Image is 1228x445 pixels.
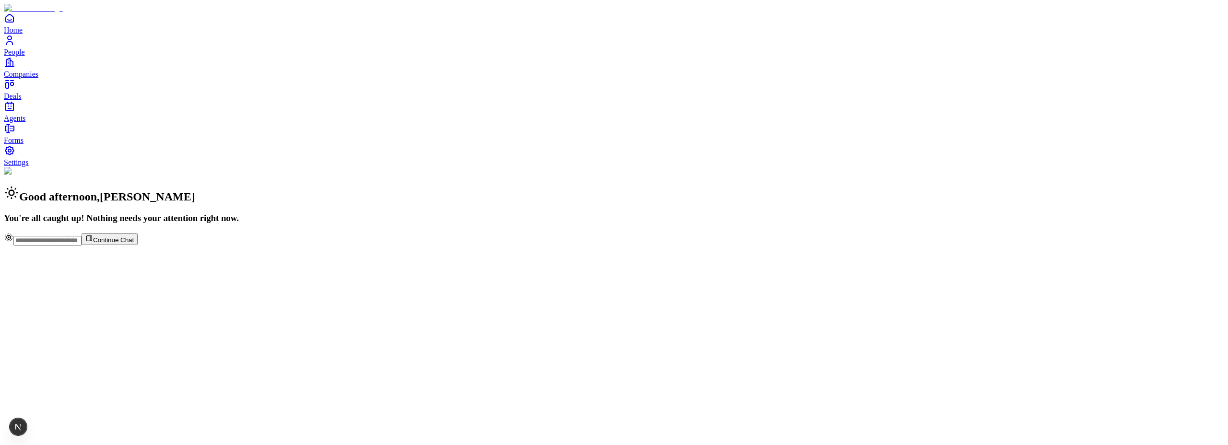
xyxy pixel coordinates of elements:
a: Deals [4,79,1224,100]
a: Companies [4,57,1224,78]
span: Settings [4,158,29,166]
button: Continue Chat [82,233,138,245]
a: Forms [4,123,1224,144]
a: Agents [4,101,1224,122]
span: Home [4,26,23,34]
a: Settings [4,145,1224,166]
span: Continue Chat [93,236,134,244]
span: Deals [4,92,21,100]
span: Agents [4,114,25,122]
a: People [4,35,1224,56]
span: Forms [4,136,24,144]
span: Companies [4,70,38,78]
h2: Good afternoon , [PERSON_NAME] [4,185,1224,203]
img: Background [4,167,49,176]
h3: You're all caught up! Nothing needs your attention right now. [4,213,1224,223]
a: Home [4,12,1224,34]
div: Continue Chat [4,233,1224,246]
span: People [4,48,25,56]
img: Item Brain Logo [4,4,63,12]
